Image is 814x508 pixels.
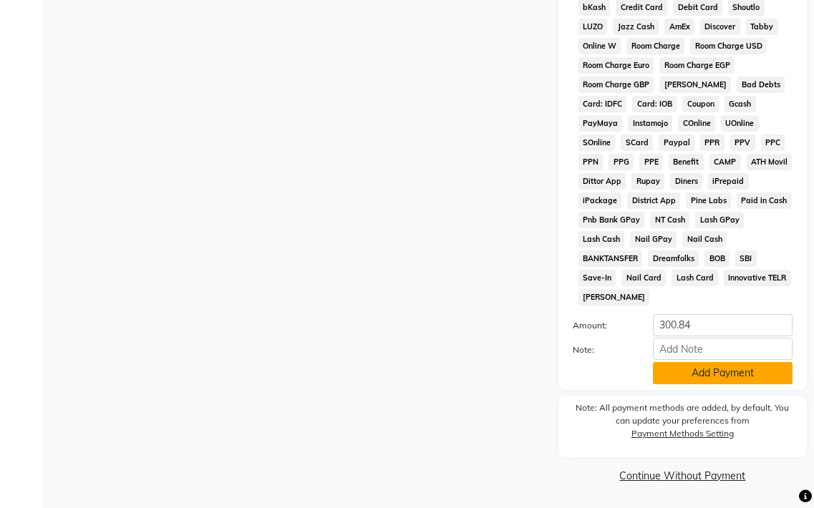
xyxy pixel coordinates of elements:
span: Save-In [578,270,616,286]
span: Dittor App [578,173,626,190]
span: District App [627,192,680,209]
span: Diners [670,173,702,190]
span: Room Charge EGP [659,57,735,74]
input: Amount [653,314,793,336]
span: NT Cash [650,212,689,228]
label: Note: [562,343,642,356]
span: Nail Card [621,270,666,286]
span: Paypal [659,135,694,151]
span: SCard [621,135,653,151]
span: PPN [578,154,604,170]
span: Instamojo [628,115,672,132]
span: Room Charge [626,38,684,54]
span: Tabby [746,19,778,35]
span: Discover [700,19,740,35]
span: Room Charge USD [690,38,767,54]
span: Room Charge GBP [578,77,654,93]
span: ATH Movil [747,154,793,170]
span: Rupay [631,173,664,190]
label: Note: All payment methods are added, by default. You can update your preferences from [573,401,793,446]
span: Card: IOB [632,96,677,112]
span: PPV [730,135,755,151]
span: LUZO [578,19,608,35]
span: Lash Card [672,270,718,286]
span: Bad Debts [737,77,785,93]
span: Nail Cash [682,231,727,248]
span: SBI [735,250,757,267]
a: Continue Without Payment [561,469,804,484]
span: PPR [700,135,725,151]
span: Dreamfolks [648,250,699,267]
span: Lash GPay [695,212,744,228]
span: PPC [761,135,785,151]
span: Pine Labs [686,192,731,209]
span: [PERSON_NAME] [578,289,650,306]
span: iPrepaid [708,173,749,190]
span: Nail GPay [630,231,677,248]
span: AmEx [664,19,694,35]
span: UOnline [721,115,759,132]
span: PPE [639,154,663,170]
span: COnline [678,115,715,132]
span: Paid in Cash [737,192,792,209]
span: PayMaya [578,115,623,132]
span: Jazz Cash [613,19,659,35]
span: Gcash [725,96,756,112]
span: Innovative TELR [724,270,791,286]
span: Lash Cash [578,231,625,248]
span: Benefit [669,154,704,170]
span: BANKTANSFER [578,250,643,267]
span: Online W [578,38,621,54]
label: Amount: [562,319,642,332]
label: Payment Methods Setting [631,427,734,440]
span: BOB [704,250,730,267]
span: CAMP [709,154,741,170]
span: Room Charge Euro [578,57,654,74]
span: SOnline [578,135,616,151]
button: Add Payment [653,362,793,384]
span: iPackage [578,192,622,209]
span: [PERSON_NAME] [659,77,731,93]
span: Pnb Bank GPay [578,212,645,228]
span: Coupon [682,96,719,112]
input: Add Note [653,338,793,360]
span: Card: IDFC [578,96,627,112]
span: PPG [609,154,634,170]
